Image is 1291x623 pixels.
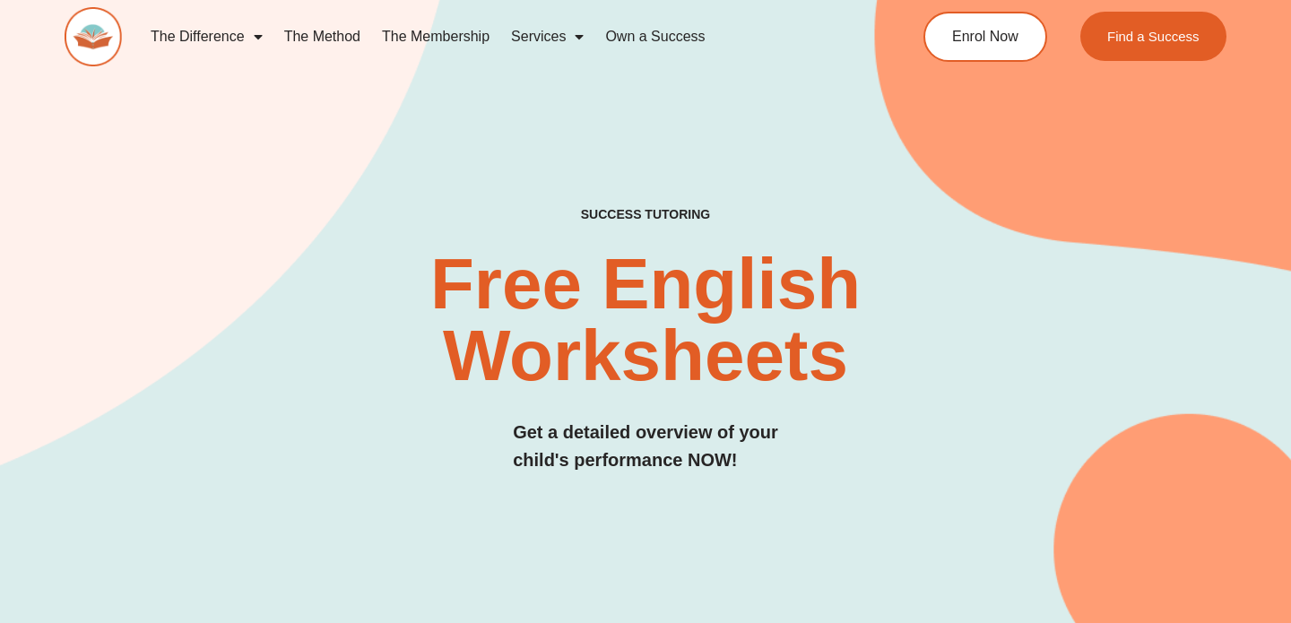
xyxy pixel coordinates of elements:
[952,30,1018,44] span: Enrol Now
[140,16,273,57] a: The Difference
[513,419,778,474] h3: Get a detailed overview of your child's performance NOW!
[262,248,1028,392] h2: Free English Worksheets​
[500,16,594,57] a: Services
[1107,30,1200,43] span: Find a Success
[273,16,371,57] a: The Method
[923,12,1047,62] a: Enrol Now
[140,16,857,57] nav: Menu
[594,16,715,57] a: Own a Success
[371,16,500,57] a: The Membership
[1080,12,1226,61] a: Find a Success
[473,207,818,222] h4: SUCCESS TUTORING​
